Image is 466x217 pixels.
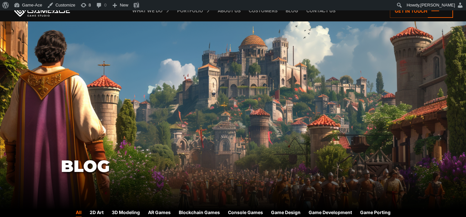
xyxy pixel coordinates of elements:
[420,3,455,7] span: [PERSON_NAME]
[390,4,453,18] a: Get in touch
[61,157,406,175] h1: Blog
